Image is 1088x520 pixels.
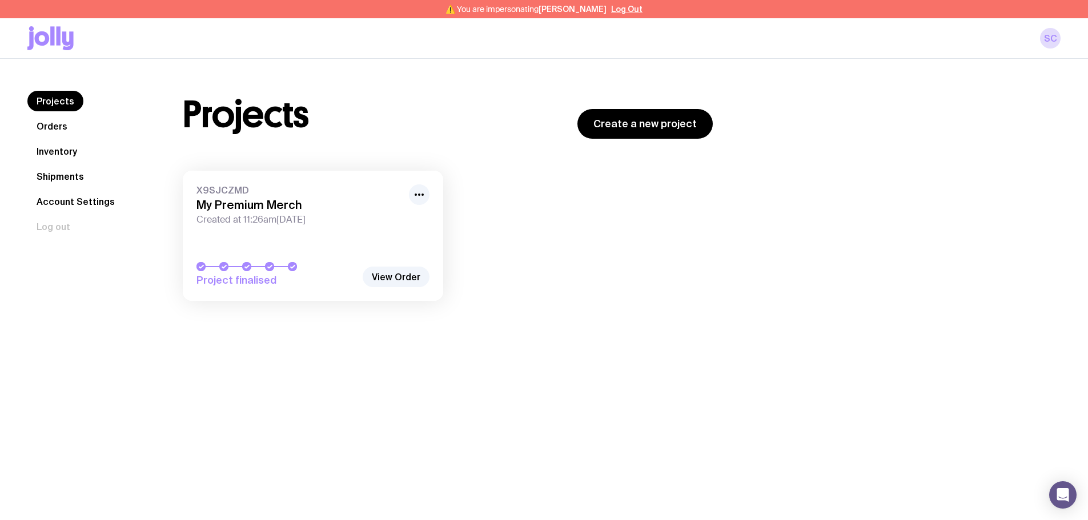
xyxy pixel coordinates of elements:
span: ⚠️ You are impersonating [445,5,607,14]
h3: My Premium Merch [196,198,402,212]
a: Account Settings [27,191,124,212]
a: Inventory [27,141,86,162]
span: [PERSON_NAME] [539,5,607,14]
a: Create a new project [577,109,713,139]
button: Log out [27,216,79,237]
a: X9SJCZMDMy Premium MerchCreated at 11:26am[DATE]Project finalised [183,171,443,301]
div: Open Intercom Messenger [1049,481,1077,509]
a: View Order [363,267,429,287]
span: X9SJCZMD [196,184,402,196]
span: Created at 11:26am[DATE] [196,214,402,225]
a: Orders [27,116,77,136]
a: Projects [27,91,83,111]
a: SC [1040,28,1061,49]
a: Shipments [27,166,93,187]
h1: Projects [183,96,309,133]
button: Log Out [611,5,643,14]
span: Project finalised [196,273,356,287]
